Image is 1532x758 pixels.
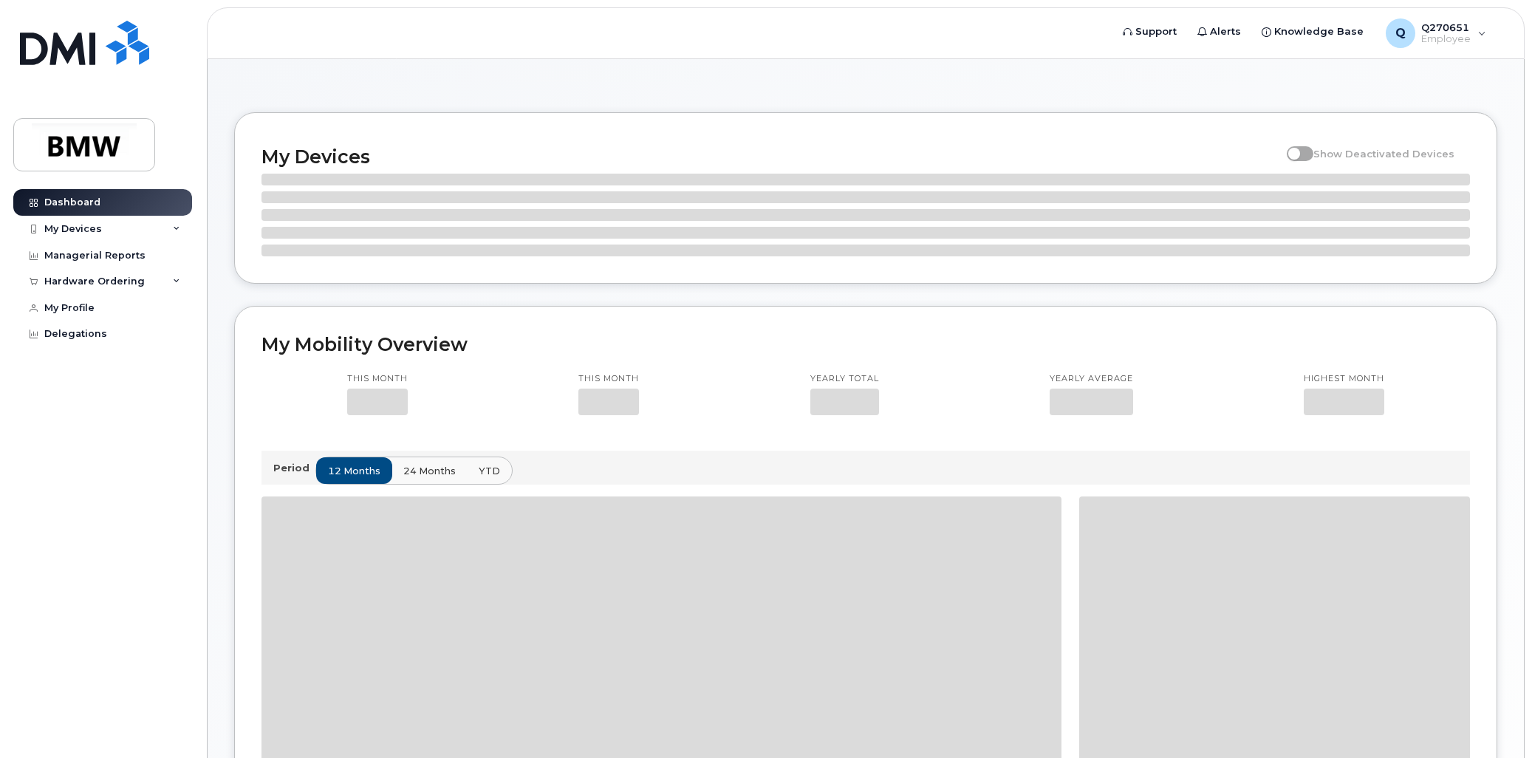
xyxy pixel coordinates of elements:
p: Period [273,461,315,475]
p: Yearly average [1050,373,1133,385]
h2: My Mobility Overview [261,333,1470,355]
p: This month [578,373,639,385]
input: Show Deactivated Devices [1287,140,1299,151]
h2: My Devices [261,146,1279,168]
p: Yearly total [810,373,879,385]
span: YTD [479,464,500,478]
p: This month [347,373,408,385]
span: Show Deactivated Devices [1313,148,1454,160]
span: 24 months [403,464,456,478]
p: Highest month [1304,373,1384,385]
